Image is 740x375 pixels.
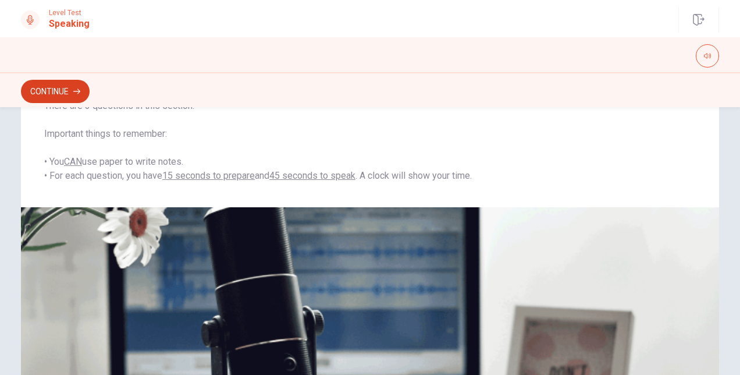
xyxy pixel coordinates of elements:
u: CAN [64,156,82,167]
h1: Speaking [49,17,90,31]
span: Level Test [49,9,90,17]
button: Continue [21,80,90,103]
span: The Speaking Test will start now. There are 3 questions in this section. Important things to reme... [44,71,696,183]
u: 45 seconds to speak [269,170,355,181]
u: 15 seconds to prepare [162,170,255,181]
